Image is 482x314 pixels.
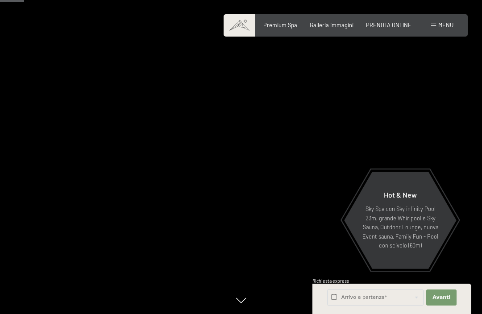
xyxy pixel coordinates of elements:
[344,171,457,269] a: Hot & New Sky Spa con Sky infinity Pool 23m, grande Whirlpool e Sky Sauna, Outdoor Lounge, nuova ...
[312,278,349,284] span: Richiesta express
[366,21,411,29] a: PRENOTA ONLINE
[361,204,439,250] p: Sky Spa con Sky infinity Pool 23m, grande Whirlpool e Sky Sauna, Outdoor Lounge, nuova Event saun...
[426,289,457,306] button: Avanti
[384,190,417,199] span: Hot & New
[438,21,453,29] span: Menu
[310,21,353,29] a: Galleria immagini
[432,294,450,301] span: Avanti
[263,21,297,29] a: Premium Spa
